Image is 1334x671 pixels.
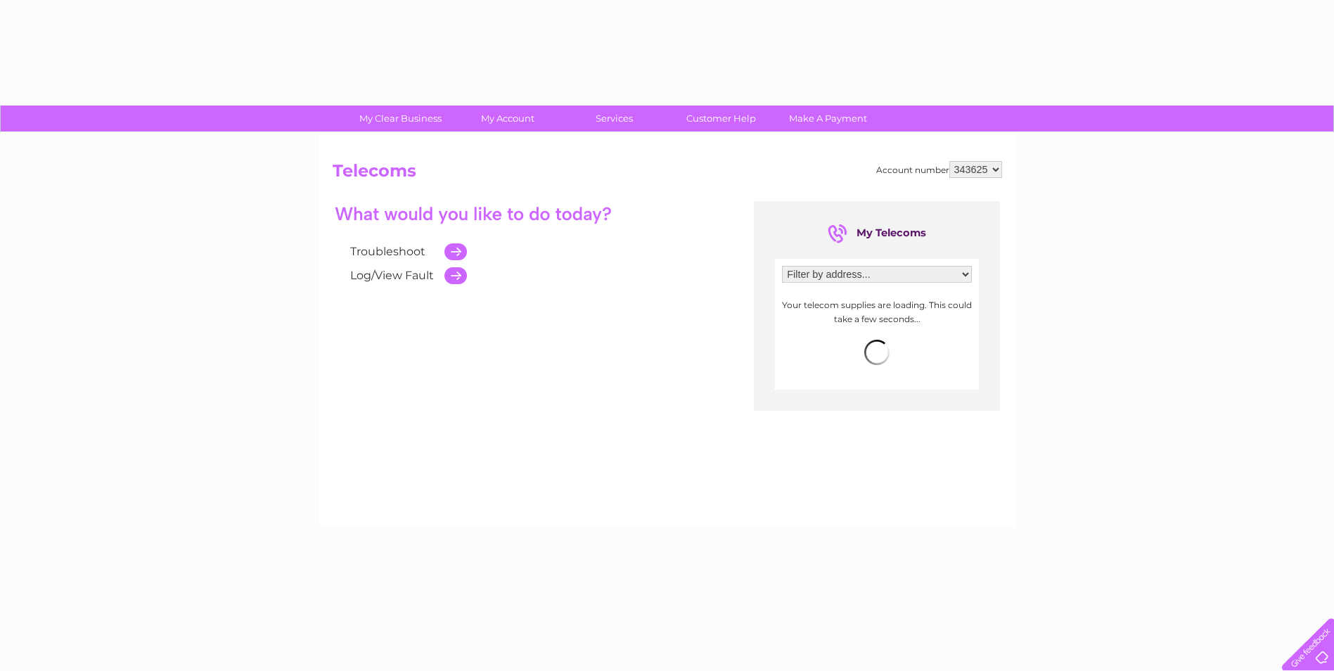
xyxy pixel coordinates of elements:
[449,106,565,132] a: My Account
[342,106,458,132] a: My Clear Business
[350,245,425,258] a: Troubleshoot
[770,106,886,132] a: Make A Payment
[828,222,926,245] div: My Telecoms
[350,269,434,282] a: Log/View Fault
[876,161,1002,178] div: Account number
[333,161,1002,188] h2: Telecoms
[782,298,972,325] p: Your telecom supplies are loading. This could take a few seconds...
[864,340,890,365] img: loading
[663,106,779,132] a: Customer Help
[556,106,672,132] a: Services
